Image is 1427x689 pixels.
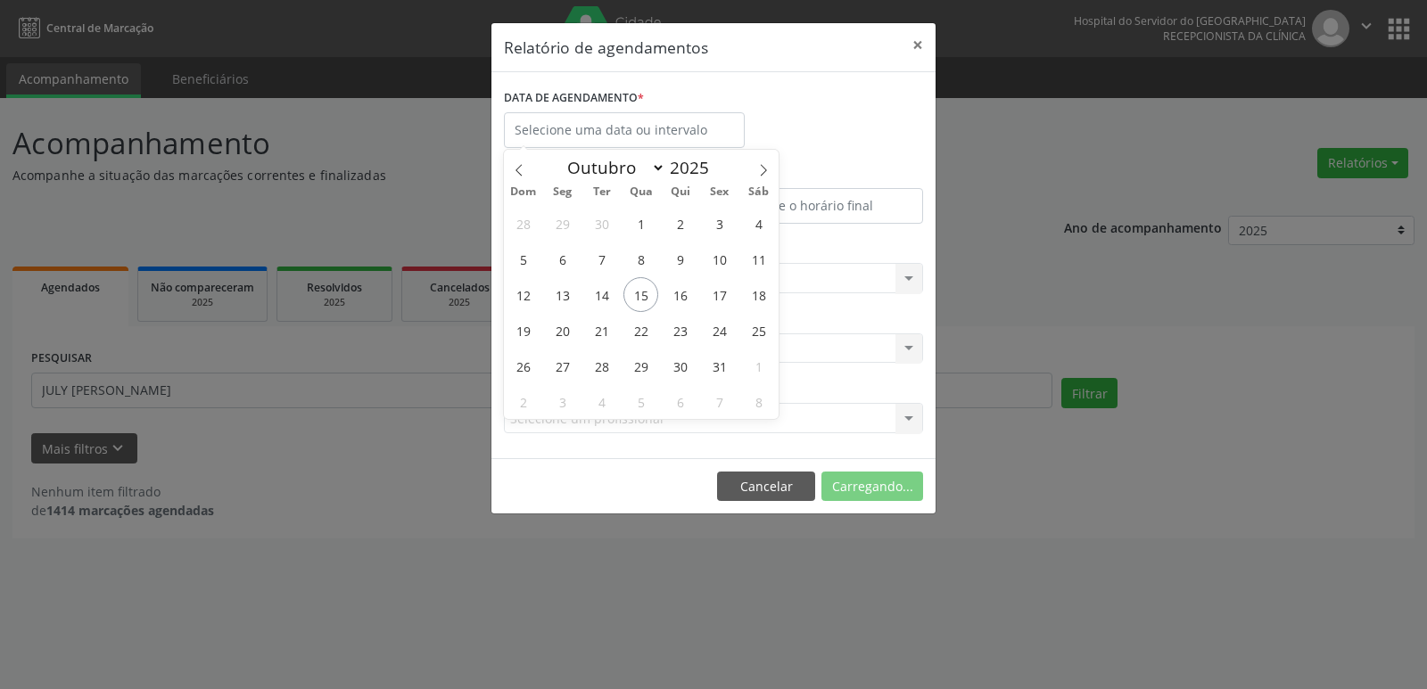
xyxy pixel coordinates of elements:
[702,277,737,312] span: Outubro 17, 2025
[623,206,658,241] span: Outubro 1, 2025
[663,242,697,276] span: Outubro 9, 2025
[661,186,700,198] span: Qui
[700,186,739,198] span: Sex
[545,313,580,348] span: Outubro 20, 2025
[717,472,815,502] button: Cancelar
[702,242,737,276] span: Outubro 10, 2025
[506,313,540,348] span: Outubro 19, 2025
[718,160,923,188] label: ATÉ
[663,313,697,348] span: Outubro 23, 2025
[545,384,580,419] span: Novembro 3, 2025
[506,277,540,312] span: Outubro 12, 2025
[741,384,776,419] span: Novembro 8, 2025
[506,349,540,383] span: Outubro 26, 2025
[821,472,923,502] button: Carregando...
[506,242,540,276] span: Outubro 5, 2025
[584,277,619,312] span: Outubro 14, 2025
[545,349,580,383] span: Outubro 27, 2025
[623,277,658,312] span: Outubro 15, 2025
[584,349,619,383] span: Outubro 28, 2025
[504,112,745,148] input: Selecione uma data ou intervalo
[623,242,658,276] span: Outubro 8, 2025
[741,206,776,241] span: Outubro 4, 2025
[741,313,776,348] span: Outubro 25, 2025
[545,242,580,276] span: Outubro 6, 2025
[622,186,661,198] span: Qua
[504,36,708,59] h5: Relatório de agendamentos
[584,384,619,419] span: Novembro 4, 2025
[584,242,619,276] span: Outubro 7, 2025
[584,206,619,241] span: Setembro 30, 2025
[741,242,776,276] span: Outubro 11, 2025
[543,186,582,198] span: Seg
[506,206,540,241] span: Setembro 28, 2025
[663,277,697,312] span: Outubro 16, 2025
[900,23,936,67] button: Close
[702,384,737,419] span: Novembro 7, 2025
[741,349,776,383] span: Novembro 1, 2025
[702,349,737,383] span: Outubro 31, 2025
[506,384,540,419] span: Novembro 2, 2025
[718,188,923,224] input: Selecione o horário final
[545,206,580,241] span: Setembro 29, 2025
[663,206,697,241] span: Outubro 2, 2025
[504,186,543,198] span: Dom
[702,206,737,241] span: Outubro 3, 2025
[545,277,580,312] span: Outubro 13, 2025
[663,349,697,383] span: Outubro 30, 2025
[739,186,779,198] span: Sáb
[623,349,658,383] span: Outubro 29, 2025
[582,186,622,198] span: Ter
[665,156,724,179] input: Year
[623,313,658,348] span: Outubro 22, 2025
[741,277,776,312] span: Outubro 18, 2025
[663,384,697,419] span: Novembro 6, 2025
[623,384,658,419] span: Novembro 5, 2025
[504,85,644,112] label: DATA DE AGENDAMENTO
[558,155,665,180] select: Month
[702,313,737,348] span: Outubro 24, 2025
[584,313,619,348] span: Outubro 21, 2025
